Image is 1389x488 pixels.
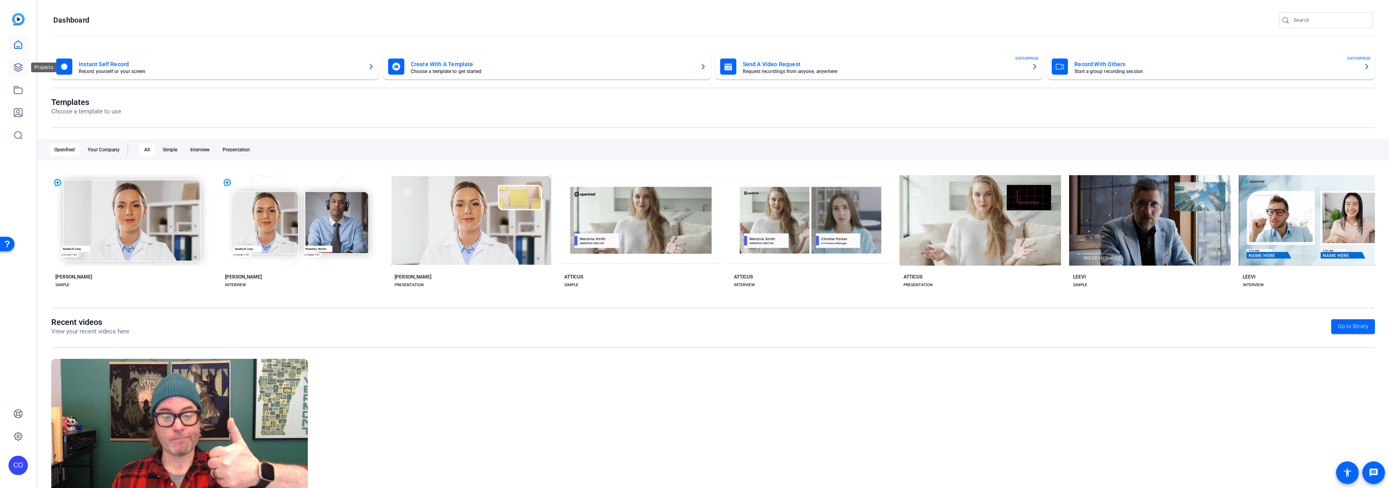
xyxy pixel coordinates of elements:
mat-card-subtitle: Record yourself or your screen [79,69,361,74]
div: Interview [185,143,214,156]
div: PRESENTATION [904,282,933,288]
div: CO [8,456,28,475]
h1: Recent videos [51,317,129,327]
div: ATTICUS [734,274,753,280]
div: Simple [158,143,182,156]
div: SIMPLE [564,282,578,288]
span: ENTERPRISE [1347,55,1371,61]
span: Go to library [1338,322,1368,331]
button: Create With A TemplateChoose a template to get started [383,54,711,80]
div: INTERVIEW [225,282,246,288]
mat-icon: accessibility [1343,468,1352,478]
div: LEEVI [1073,274,1086,280]
div: [PERSON_NAME] [225,274,262,280]
div: PRESENTATION [395,282,424,288]
div: OpenReel [49,143,80,156]
div: Projects [31,63,57,72]
span: ENTERPRISE [1015,55,1039,61]
mat-card-subtitle: Choose a template to get started [411,69,693,74]
mat-card-subtitle: Start a group recording session [1074,69,1357,74]
div: INTERVIEW [734,282,755,288]
div: [PERSON_NAME] [395,274,431,280]
div: SIMPLE [1073,282,1087,288]
div: ATTICUS [904,274,922,280]
p: Choose a template to use [51,107,121,116]
div: [PERSON_NAME] [55,274,92,280]
mat-card-subtitle: Request recordings from anyone, anywhere [743,69,1025,74]
a: Go to library [1331,319,1375,334]
div: LEEVI [1243,274,1255,280]
div: Presentation [218,143,255,156]
h1: Templates [51,97,121,107]
p: View your recent videos here [51,327,129,336]
mat-card-title: Send A Video Request [743,59,1025,69]
button: Instant Self RecordRecord yourself or your screen [51,54,379,80]
button: Send A Video RequestRequest recordings from anyone, anywhereENTERPRISE [715,54,1043,80]
mat-card-title: Instant Self Record [79,59,361,69]
div: ATTICUS [564,274,583,280]
h1: Dashboard [53,15,89,25]
mat-card-title: Create With A Template [411,59,693,69]
div: SIMPLE [55,282,69,288]
div: All [139,143,155,156]
button: Record With OthersStart a group recording sessionENTERPRISE [1047,54,1375,80]
img: blue-gradient.svg [12,13,25,25]
input: Search [1294,15,1366,25]
mat-card-title: Record With Others [1074,59,1357,69]
div: INTERVIEW [1243,282,1264,288]
div: Your Company [83,143,124,156]
mat-icon: message [1369,468,1378,478]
